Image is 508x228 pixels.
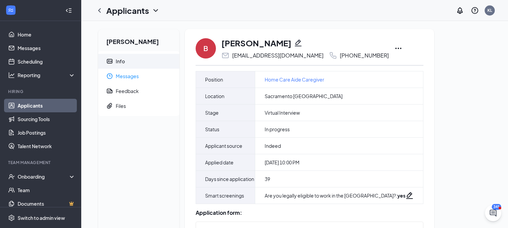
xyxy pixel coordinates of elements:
[18,197,75,210] a: DocumentsCrown
[221,37,291,49] h1: [PERSON_NAME]
[18,55,75,68] a: Scheduling
[205,92,224,100] span: Location
[205,191,244,200] span: Smart screenings
[265,192,405,199] div: Are you legally eligible to work in the [GEOGRAPHIC_DATA]? :
[18,126,75,139] a: Job Postings
[8,89,74,94] div: Hiring
[98,54,179,69] a: ContactCardInfo
[106,58,113,65] svg: ContactCard
[205,75,223,84] span: Position
[265,109,300,116] span: Virtual Interview
[7,7,14,14] svg: WorkstreamLogo
[471,6,479,15] svg: QuestionInfo
[196,209,423,216] div: Application form:
[116,102,126,109] div: Files
[8,214,15,221] svg: Settings
[203,44,208,53] div: B
[18,28,75,41] a: Home
[265,126,290,133] span: In progress
[8,160,74,165] div: Team Management
[152,6,160,15] svg: ChevronDown
[98,69,179,84] a: ClockMessages
[329,51,337,60] svg: Phone
[485,205,501,221] iframe: Intercom live chat
[106,102,113,109] svg: Paperclip
[116,58,125,65] div: Info
[106,73,113,79] svg: Clock
[265,93,343,99] span: Sacramento [GEOGRAPHIC_DATA]
[106,88,113,94] svg: Report
[116,88,139,94] div: Feedback
[265,142,281,149] span: Indeed
[405,191,414,200] svg: Pencil
[18,183,75,197] a: Team
[18,214,65,221] div: Switch to admin view
[265,159,300,166] span: [DATE] 10:00 PM
[95,6,104,15] svg: ChevronLeft
[116,69,174,84] span: Messages
[8,72,15,78] svg: Analysis
[98,98,179,113] a: PaperclipFiles
[294,39,302,47] svg: Pencil
[18,41,75,55] a: Messages
[456,6,464,15] svg: Notifications
[8,173,15,180] svg: UserCheck
[106,5,149,16] h1: Applicants
[205,142,242,150] span: Applicant source
[232,52,324,59] div: [EMAIL_ADDRESS][DOMAIN_NAME]
[98,84,179,98] a: ReportFeedback
[205,158,234,166] span: Applied date
[394,44,402,52] svg: Ellipses
[205,125,219,133] span: Status
[18,173,70,180] div: Onboarding
[205,175,254,183] span: Days since application
[205,109,219,117] span: Stage
[487,7,492,13] div: KL
[98,29,179,51] h2: [PERSON_NAME]
[221,51,229,60] svg: Email
[18,72,76,78] div: Reporting
[340,52,389,59] div: [PHONE_NUMBER]
[18,139,75,153] a: Talent Network
[265,176,270,182] span: 39
[18,112,75,126] a: Sourcing Tools
[492,204,501,210] div: 345
[397,192,405,199] strong: yes
[65,7,72,14] svg: Collapse
[265,76,324,83] a: Home Care Aide Caregiver
[18,99,75,112] a: Applicants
